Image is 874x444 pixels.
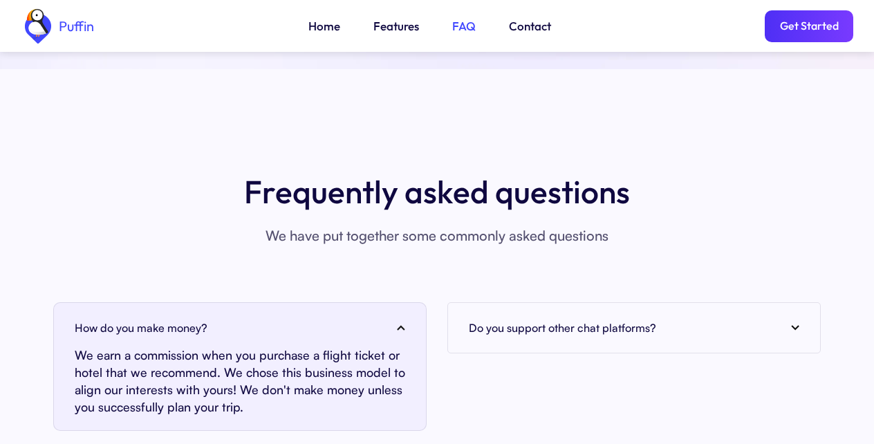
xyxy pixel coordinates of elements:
[397,325,405,331] img: arrow
[791,325,799,331] img: arrow
[266,223,608,248] p: We have put together some commonly asked questions
[244,169,630,214] h3: Frequently asked questions
[469,317,656,338] h4: Do you support other chat platforms?
[452,17,476,35] a: FAQ
[765,10,853,42] a: Get Started
[21,9,94,44] a: home
[75,346,405,416] p: We earn a commission when you purchase a flight ticket or hotel that we recommend. We chose this ...
[308,17,340,35] a: Home
[373,17,419,35] a: Features
[55,19,94,33] div: Puffin
[75,317,207,338] h4: How do you make money?
[509,17,551,35] a: Contact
